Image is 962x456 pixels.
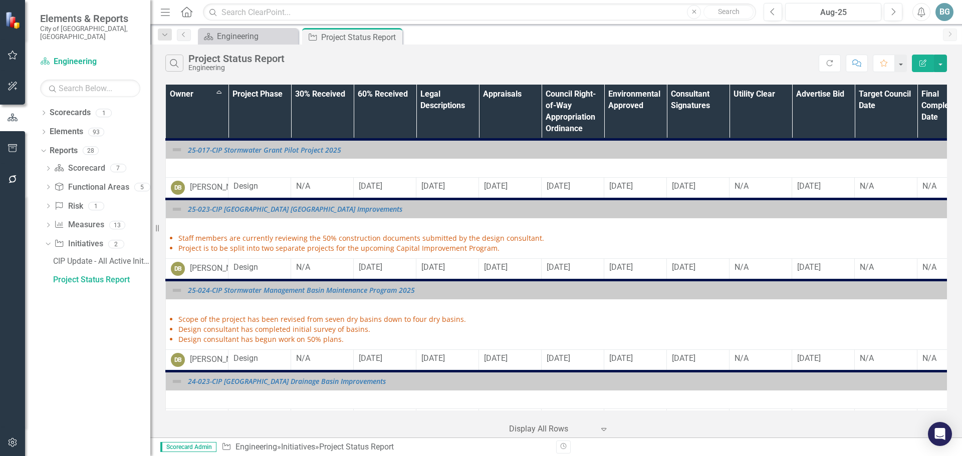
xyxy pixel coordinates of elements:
td: Double-Click to Edit [354,409,416,430]
td: Double-Click to Edit [416,258,479,280]
img: Not Defined [171,203,183,215]
td: Double-Click to Edit [228,349,291,371]
span: Design [233,262,258,272]
div: 1 [88,202,104,210]
button: Search [703,5,754,19]
td: Double-Click to Edit [291,349,354,371]
button: BG [935,3,953,21]
td: Double-Click to Edit [667,349,730,371]
div: N/A [860,181,912,192]
div: [PERSON_NAME] [190,182,250,193]
div: Project Status Report [321,31,400,44]
span: Search [718,8,740,16]
td: Double-Click to Edit [542,258,604,280]
span: Elements & Reports [40,13,140,25]
div: N/A [296,353,348,364]
td: Double-Click to Edit [855,177,917,199]
td: Double-Click to Edit [228,409,291,430]
div: 7 [110,164,126,173]
div: [PERSON_NAME] [190,263,250,274]
span: [DATE] [359,181,382,191]
span: Design [233,353,258,363]
a: Engineering [200,30,296,43]
div: CIP Update - All Active Initiatives [53,257,150,266]
span: [DATE] [609,262,633,272]
div: Engineering [217,30,296,43]
div: 93 [88,128,104,136]
div: Project Status Report [188,53,285,64]
div: 13 [109,221,125,229]
a: Measures [54,219,104,231]
td: Double-Click to Edit [354,258,416,280]
button: Aug-25 [785,3,881,21]
div: DB [171,262,185,276]
td: Double-Click to Edit [667,177,730,199]
div: 5 [134,183,150,191]
img: ClearPoint Strategy [5,12,23,29]
td: Double-Click to Edit [730,409,792,430]
img: Not Defined [171,375,183,387]
td: Double-Click to Edit [166,349,228,371]
input: Search ClearPoint... [203,4,756,21]
div: DB [171,353,185,367]
a: Reports [50,145,78,157]
span: [DATE] [421,353,445,363]
td: Double-Click to Edit [479,349,542,371]
td: Double-Click to Edit [730,258,792,280]
a: Initiatives [54,238,103,250]
span: [DATE] [484,353,508,363]
div: Open Intercom Messenger [928,422,952,446]
div: Project Status Report [53,275,150,284]
span: [DATE] [672,353,695,363]
div: Project Status Report [319,442,394,451]
span: [DATE] [484,262,508,272]
div: [PERSON_NAME] [190,354,250,365]
td: Double-Click to Edit [479,177,542,199]
td: Double-Click to Edit [479,258,542,280]
div: N/A [860,262,912,273]
td: Double-Click to Edit [166,258,228,280]
div: 1 [96,109,112,117]
span: [DATE] [547,181,570,191]
td: Double-Click to Edit [792,349,855,371]
td: Double-Click to Edit [166,177,228,199]
div: 2 [108,240,124,248]
a: CIP Update - All Active Initiatives [51,253,150,269]
div: » » [221,441,549,453]
span: [DATE] [547,353,570,363]
td: Double-Click to Edit [416,177,479,199]
span: [DATE] [359,262,382,272]
td: Double-Click to Edit [604,409,667,430]
a: Elements [50,126,83,138]
td: Double-Click to Edit [855,349,917,371]
span: [DATE] [672,181,695,191]
td: Double-Click to Edit [604,349,667,371]
span: [DATE] [797,181,821,191]
a: Functional Areas [54,182,129,193]
td: Double-Click to Edit [291,177,354,199]
span: [DATE] [547,262,570,272]
span: Design [233,181,258,191]
td: Double-Click to Edit [730,177,792,199]
td: Double-Click to Edit [792,177,855,199]
span: [DATE] [421,181,445,191]
div: Aug-25 [789,7,878,19]
div: N/A [296,262,348,273]
div: Engineering [188,64,285,72]
td: Double-Click to Edit [291,258,354,280]
span: [DATE] [421,262,445,272]
a: Risk [54,201,83,212]
td: Double-Click to Edit [855,258,917,280]
div: N/A [296,181,348,192]
td: Double-Click to Edit [354,349,416,371]
div: DB [171,181,185,195]
td: Double-Click to Edit [416,409,479,430]
td: Double-Click to Edit [792,409,855,430]
input: Search Below... [40,80,140,97]
td: Double-Click to Edit [354,177,416,199]
span: [DATE] [797,262,821,272]
span: Scorecard Admin [160,442,216,452]
div: 28 [83,147,99,155]
td: Double-Click to Edit [604,258,667,280]
td: Double-Click to Edit [667,409,730,430]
